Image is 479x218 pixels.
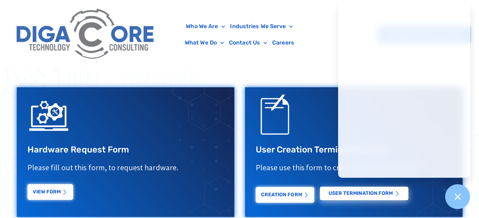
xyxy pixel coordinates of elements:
[27,144,224,155] h3: Hardware Request Form
[256,187,314,203] a: Creation Form
[256,162,452,173] p: Please use this form to create or terminate a user.
[228,18,295,35] a: Industries We Serve
[27,184,73,200] a: View Form
[338,2,470,178] iframe: Chatgenie Messenger
[12,4,159,66] img: Digacore Logo
[320,187,408,200] a: USER Termination Form
[256,94,299,137] img: Support Request Icon
[270,35,297,51] a: Careers
[182,35,226,51] a: What We Do
[328,191,393,196] span: USER Termination Form
[27,94,70,137] img: IT Support Icon
[183,18,228,35] a: Who We Are
[226,35,270,51] a: Contact Us
[163,18,316,51] nav: Menu
[27,162,224,173] p: Please fill out this form, to request hardware.
[256,144,452,155] h3: User Creation Termination Form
